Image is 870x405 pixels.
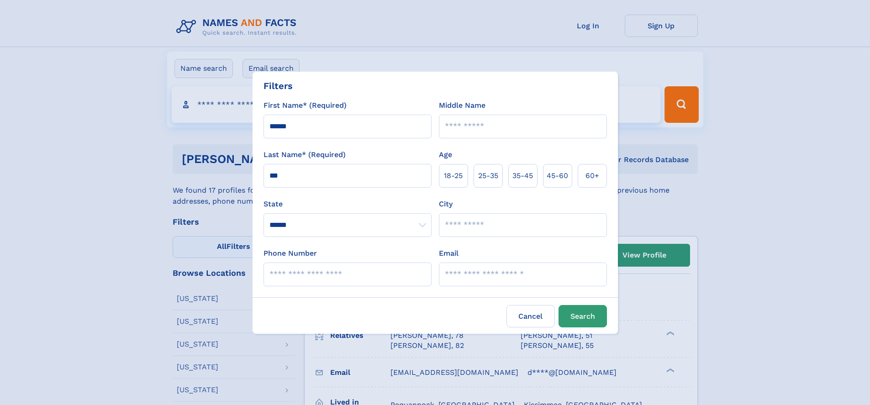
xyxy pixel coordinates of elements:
label: Last Name* (Required) [264,149,346,160]
span: 60+ [585,170,599,181]
label: First Name* (Required) [264,100,347,111]
button: Search [559,305,607,327]
span: 18‑25 [444,170,463,181]
span: 25‑35 [478,170,498,181]
label: Phone Number [264,248,317,259]
label: Middle Name [439,100,485,111]
label: Age [439,149,452,160]
label: City [439,199,453,210]
span: 45‑60 [547,170,568,181]
div: Filters [264,79,293,93]
label: State [264,199,432,210]
label: Email [439,248,459,259]
span: 35‑45 [512,170,533,181]
label: Cancel [506,305,555,327]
